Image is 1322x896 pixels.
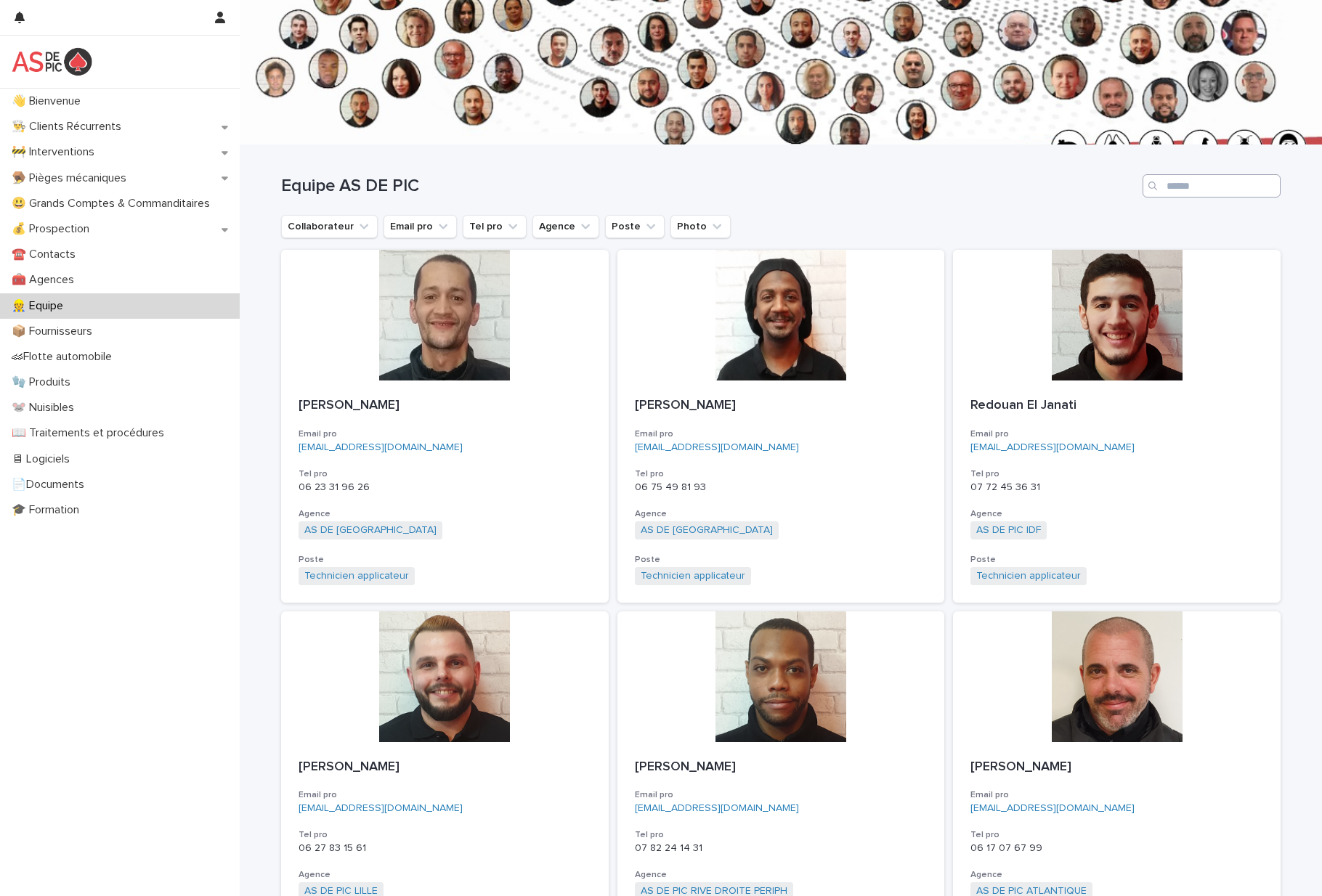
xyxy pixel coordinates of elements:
h3: Tel pro [635,829,928,841]
h3: Tel pro [970,829,1263,841]
p: 06 27 83 15 61 [299,842,591,855]
p: 07 82 24 14 31 [635,842,928,855]
p: 🖥 Logiciels [6,452,81,466]
p: 📄Documents [6,478,96,492]
p: 😃 Grands Comptes & Commanditaires [6,197,222,211]
a: AS DE [GEOGRAPHIC_DATA] [304,524,437,537]
p: 🏎Flotte automobile [6,350,123,364]
h3: Email pro [970,789,1263,801]
input: Search [1143,174,1281,197]
h3: Poste [299,554,591,566]
p: [PERSON_NAME] [635,759,928,775]
a: [EMAIL_ADDRESS][DOMAIN_NAME] [635,442,799,452]
p: 👷 Equipe [6,299,75,313]
h3: Agence [299,508,591,520]
h3: Agence [299,869,591,881]
button: Poste [605,215,665,238]
button: Agence [532,215,599,238]
h1: Equipe AS DE PIC [281,176,1138,197]
h3: Agence [635,508,928,520]
p: Redouan El Janati [970,398,1263,414]
p: 06 75 49 81 93 [635,481,928,494]
h3: Tel pro [299,829,591,841]
p: 👋 Bienvenue [6,94,92,108]
button: Email pro [384,215,457,238]
a: AS DE PIC IDF [976,524,1041,537]
p: 🧰 Agences [6,273,86,287]
a: [EMAIL_ADDRESS][DOMAIN_NAME] [635,803,799,813]
a: Technicien applicateur [976,570,1081,582]
p: 📦 Fournisseurs [6,325,104,338]
p: 👨‍🍳 Clients Récurrents [6,120,133,134]
a: Technicien applicateur [304,570,409,582]
h3: Email pro [299,789,591,801]
h3: Email pro [970,428,1263,440]
button: Photo [670,215,731,238]
p: 📖 Traitements et procédures [6,426,176,440]
h3: Email pro [635,789,928,801]
button: Collaborateur [281,215,378,238]
img: yKcqic14S0S6KrLdrqO6 [12,47,92,76]
p: [PERSON_NAME] [299,398,591,414]
p: 💰 Prospection [6,222,101,236]
h3: Email pro [635,428,928,440]
p: [PERSON_NAME] [299,759,591,775]
p: 🚧 Interventions [6,145,106,159]
button: Tel pro [463,215,527,238]
p: 06 17 07 67 99 [970,842,1263,855]
a: AS DE [GEOGRAPHIC_DATA] [641,524,773,537]
h3: Agence [970,869,1263,881]
h3: Agence [970,508,1263,520]
h3: Tel pro [635,468,928,480]
p: 🐭 Nuisibles [6,401,86,415]
a: [PERSON_NAME]Email pro[EMAIL_ADDRESS][DOMAIN_NAME]Tel pro06 23 31 96 26AgenceAS DE [GEOGRAPHIC_DA... [281,250,609,603]
h3: Tel pro [970,468,1263,480]
p: [PERSON_NAME] [970,759,1263,775]
a: [EMAIL_ADDRESS][DOMAIN_NAME] [970,803,1135,813]
h3: Poste [635,554,928,566]
a: Redouan El JanatiEmail pro[EMAIL_ADDRESS][DOMAIN_NAME]Tel pro07 72 45 36 31AgenceAS DE PIC IDF Po... [953,250,1281,603]
h3: Tel pro [299,468,591,480]
a: [PERSON_NAME]Email pro[EMAIL_ADDRESS][DOMAIN_NAME]Tel pro06 75 49 81 93AgenceAS DE [GEOGRAPHIC_DA... [617,250,945,603]
p: 🎓 Formation [6,503,91,517]
p: 07 72 45 36 31 [970,481,1263,494]
p: [PERSON_NAME] [635,398,928,414]
a: [EMAIL_ADDRESS][DOMAIN_NAME] [299,803,463,813]
a: [EMAIL_ADDRESS][DOMAIN_NAME] [970,442,1135,452]
h3: Email pro [299,428,591,440]
p: ☎️ Contacts [6,248,87,261]
a: [EMAIL_ADDRESS][DOMAIN_NAME] [299,442,463,452]
h3: Agence [635,869,928,881]
p: 🪤 Pièges mécaniques [6,171,138,185]
p: 06 23 31 96 26 [299,481,591,494]
h3: Poste [970,554,1263,566]
p: 🧤 Produits [6,375,82,389]
a: Technicien applicateur [641,570,745,582]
